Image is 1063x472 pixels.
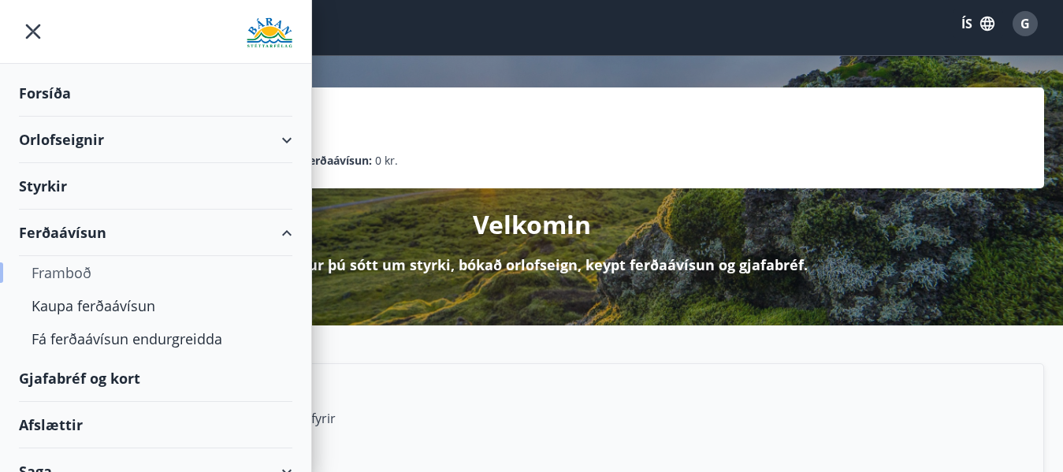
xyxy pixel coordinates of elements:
button: G [1006,5,1044,43]
div: Afslættir [19,402,292,448]
div: Forsíða [19,70,292,117]
div: Ferðaávísun [19,210,292,256]
img: union_logo [247,17,292,49]
p: Hér getur þú sótt um styrki, bókað orlofseign, keypt ferðaávísun og gjafabréf. [255,255,808,275]
button: ÍS [953,9,1003,38]
div: Framboð [32,256,280,289]
p: Velkomin [473,207,591,242]
button: menu [19,17,47,46]
div: Gjafabréf og kort [19,355,292,402]
p: Ferðaávísun : [303,152,372,169]
span: G [1020,15,1030,32]
div: Styrkir [19,163,292,210]
span: 0 kr. [375,152,398,169]
div: Orlofseignir [19,117,292,163]
div: Fá ferðaávísun endurgreidda [32,322,280,355]
div: Kaupa ferðaávísun [32,289,280,322]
